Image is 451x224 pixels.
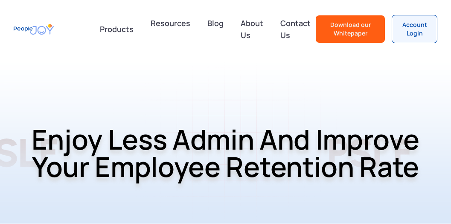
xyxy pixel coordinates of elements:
[316,15,385,43] a: Download our Whitepaper
[323,21,378,38] div: Download our Whitepaper
[145,14,195,44] a: Resources
[236,14,268,44] a: About Us
[392,15,437,43] a: Account Login
[95,21,139,38] div: Products
[202,14,229,44] a: Blog
[6,103,445,203] h1: Enjoy Less Admin and Improve Your Employee Retention Rate
[275,14,316,44] a: Contact Us
[399,21,430,38] div: Account Login
[14,20,54,39] a: home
